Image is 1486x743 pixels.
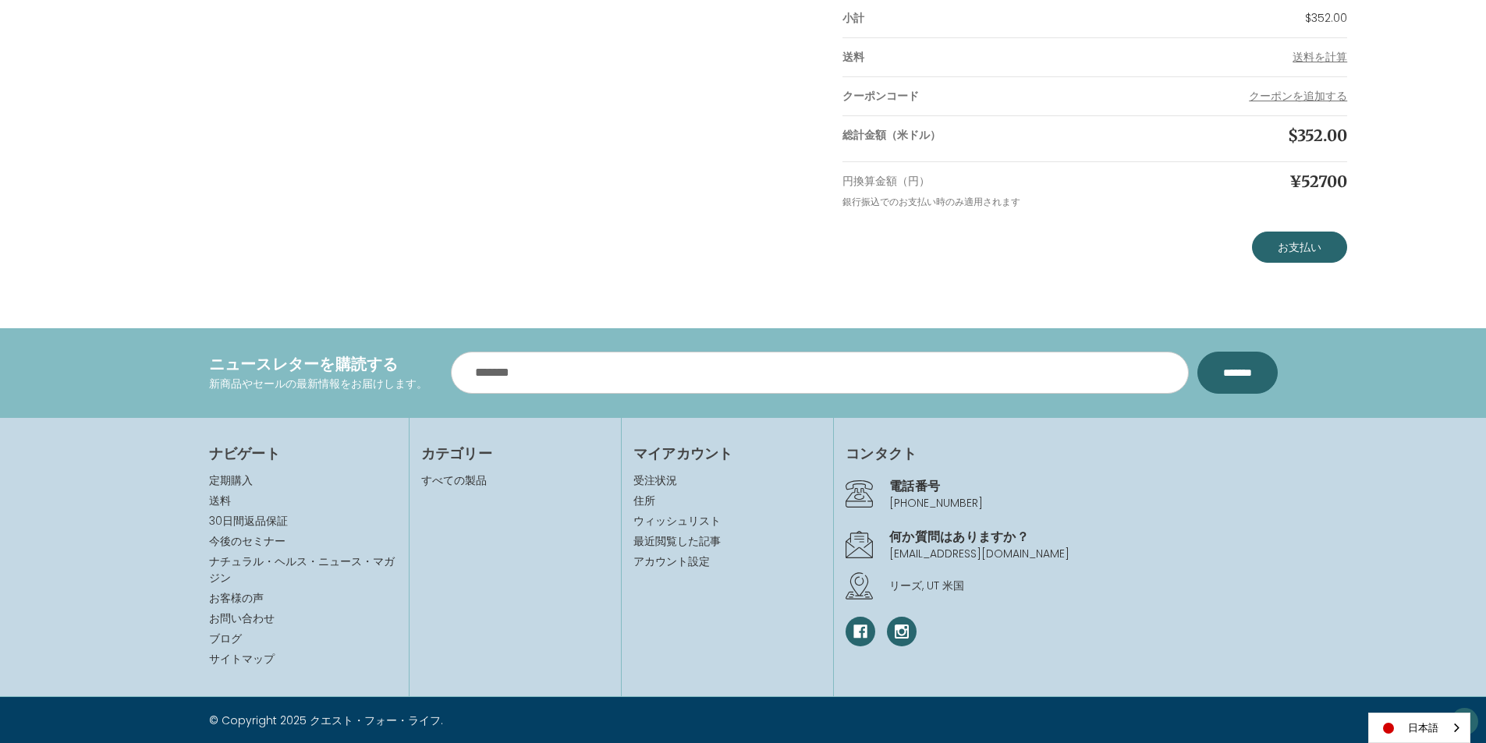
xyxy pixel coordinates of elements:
span: ¥52700 [1289,172,1347,191]
a: お支払い [1252,232,1347,263]
span: $352.00 [1288,126,1347,145]
a: [PHONE_NUMBER] [889,495,983,511]
strong: 総計金額（米ドル） [842,127,941,143]
a: ナチュラル・ヘルス・ニュース・マガジン [209,554,395,586]
a: ブログ [209,631,242,646]
a: 最近閲覧した記事 [633,533,821,550]
strong: 小計 [842,10,864,26]
h4: 電話番号 [889,476,1277,495]
strong: クーポンコード [842,88,919,104]
aside: Language selected: 日本語 [1368,713,1470,743]
a: 住所 [633,493,821,509]
a: [EMAIL_ADDRESS][DOMAIN_NAME] [889,546,1069,561]
a: ウィッシュリスト [633,513,821,529]
h4: コンタクト [846,443,1277,464]
a: すべての製品 [421,472,487,488]
a: お客様の声 [209,590,264,606]
h4: マイアカウント [633,443,821,464]
div: Language [1368,713,1470,743]
p: 新商品やセールの最新情報をお届けします。 [209,376,427,392]
h4: 何か質問はありますか？ [889,527,1277,546]
a: お問い合わせ [209,610,275,626]
strong: 送料 [842,49,864,65]
button: 送料を計算 [1293,49,1347,65]
a: サイトマップ [209,651,275,667]
p: © Copyright 2025 クエスト・フォー・ライフ. [209,713,732,729]
h4: カテゴリー [421,443,609,464]
a: 受注状況 [633,472,821,489]
a: 30日間返品保証 [209,513,288,529]
a: 送料 [209,493,231,508]
a: 定期購入 [209,472,253,488]
p: 円換算金額（円） [842,173,1095,189]
span: $352.00 [1305,10,1347,26]
small: 銀行振込でのお支払い時のみ適用されます [842,195,1020,208]
h4: ナビゲート [209,443,397,464]
p: リーズ, UT 米国 [889,578,1277,594]
button: クーポンを追加する [1249,88,1347,104]
a: 日本語 [1369,713,1470,742]
a: アカウント設定 [633,554,821,570]
a: 今後のセミナー [209,533,285,549]
h4: ニュースレターを購読する [209,352,427,376]
span: 送料を計算 [1293,49,1347,65]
